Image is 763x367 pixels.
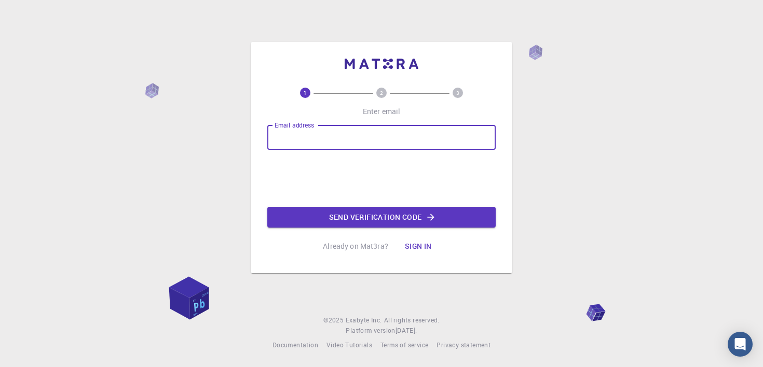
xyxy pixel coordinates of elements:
a: [DATE]. [396,326,417,336]
a: Privacy statement [437,340,491,350]
span: All rights reserved. [384,315,440,326]
label: Email address [275,121,314,130]
a: Video Tutorials [326,340,372,350]
p: Already on Mat3ra? [323,241,388,251]
span: Video Tutorials [326,341,372,349]
a: Exabyte Inc. [346,315,382,326]
span: Exabyte Inc. [346,316,382,324]
span: [DATE] . [396,326,417,334]
text: 3 [456,89,459,96]
span: © 2025 [323,315,345,326]
p: Enter email [363,106,401,117]
button: Send verification code [267,207,496,228]
span: Privacy statement [437,341,491,349]
button: Sign in [397,236,440,257]
span: Platform version [346,326,395,336]
a: Documentation [272,340,318,350]
a: Terms of service [380,340,428,350]
text: 2 [380,89,383,96]
iframe: reCAPTCHA [303,158,460,199]
div: Open Intercom Messenger [728,332,753,357]
text: 1 [304,89,307,96]
span: Documentation [272,341,318,349]
span: Terms of service [380,341,428,349]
